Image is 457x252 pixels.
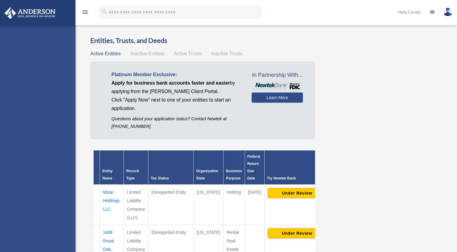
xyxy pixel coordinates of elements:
[124,150,148,185] th: Record Type
[111,80,230,86] span: Apply for business bank accounts faster and easier
[3,7,57,19] img: Anderson Advisors Platinum Portal
[245,150,264,185] th: Federal Return Due Date
[82,11,89,16] a: menu
[111,96,243,113] p: Click "Apply Now" next to one of your entities to start an application.
[111,79,243,96] p: by applying from the [PERSON_NAME] Client Portal.
[100,150,124,185] th: Entity Name
[267,175,327,182] div: Try Newtek Bank
[90,51,121,56] span: Active Entities
[252,92,303,103] a: Learn More
[148,150,194,185] th: Tax Status
[224,185,245,225] td: Holding
[224,150,245,185] th: Business Purpose
[101,8,108,15] i: search
[194,150,224,185] th: Organization State
[194,185,224,225] td: [US_STATE]
[252,70,303,80] span: In Partnership With...
[268,228,327,238] button: Under Review
[245,185,264,225] td: [DATE]
[111,70,243,79] p: Platinum Member Exclusive:
[100,185,124,225] td: Mizar Holdings, LLC
[211,51,243,56] span: Inactive Trusts
[443,8,452,16] img: User Pic
[174,51,202,56] span: Active Trusts
[130,51,164,56] span: Inactive Entities
[148,185,194,225] td: Disregarded Entity
[124,185,148,225] td: Limited Liability Company (LLC)
[111,115,243,130] p: Questions about your application status? Contact Newtek at [PHONE_NUMBER]
[82,8,89,16] i: menu
[255,83,300,89] img: NewtekBankLogoSM.png
[268,188,327,198] button: Under Review
[90,36,315,45] h3: Entities, Trusts, and Deeds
